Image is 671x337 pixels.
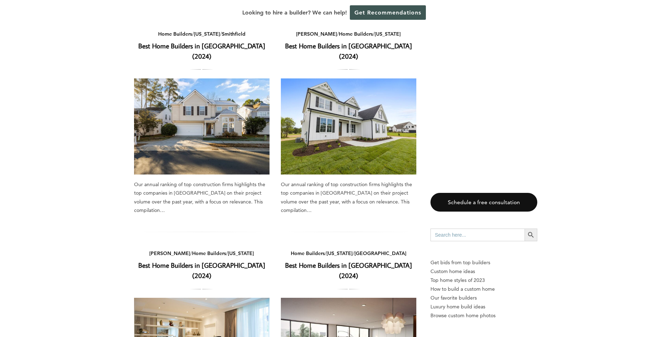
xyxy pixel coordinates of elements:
[138,41,265,60] a: Best Home Builders in [GEOGRAPHIC_DATA] (2024)
[430,267,537,276] a: Custom home ideas
[296,31,337,37] a: [PERSON_NAME]
[375,31,401,37] a: [US_STATE]
[285,41,412,60] a: Best Home Builders in [GEOGRAPHIC_DATA] (2024)
[228,250,254,256] a: [US_STATE]
[339,31,373,37] a: Home Builders
[138,261,265,280] a: Best Home Builders in [GEOGRAPHIC_DATA] (2024)
[430,294,537,302] a: Our favorite builders
[134,30,270,39] div: / /
[430,193,537,212] a: Schedule a free consultation
[350,5,426,20] a: Get Recommendations
[134,180,270,215] div: Our annual ranking of top construction firms highlights the top companies in [GEOGRAPHIC_DATA] on...
[192,250,226,256] a: Home Builders
[527,231,535,239] svg: Search
[430,302,537,311] a: Luxury home build ideas
[430,258,537,267] p: Get bids from top builders
[281,249,416,258] div: / /
[285,261,412,280] a: Best Home Builders in [GEOGRAPHIC_DATA] (2024)
[281,180,416,215] div: Our annual ranking of top construction firms highlights the top companies in [GEOGRAPHIC_DATA] on...
[430,311,537,320] a: Browse custom home photos
[354,250,406,256] a: [GEOGRAPHIC_DATA]
[281,30,416,39] div: / /
[326,250,353,256] a: [US_STATE]
[149,250,190,256] a: [PERSON_NAME]
[134,78,270,175] a: Best Home Builders in [GEOGRAPHIC_DATA] (2024)
[194,31,220,37] a: [US_STATE]
[158,31,192,37] a: Home Builders
[430,285,537,294] a: How to build a custom home
[291,250,325,256] a: Home Builders
[430,229,525,241] input: Search here...
[222,31,245,37] a: Smithfield
[430,276,537,285] a: Top home styles of 2023
[134,249,270,258] div: / /
[281,78,416,175] a: Best Home Builders in [GEOGRAPHIC_DATA] (2024)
